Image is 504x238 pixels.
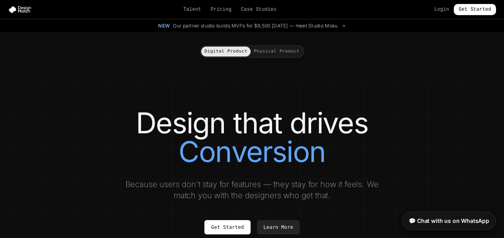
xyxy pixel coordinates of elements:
[251,47,303,57] button: Physical Product
[402,212,496,230] a: 💬 Chat with us on WhatsApp
[118,179,386,201] p: Because users don't stay for features — they stay for how it feels. We match you with the designe...
[29,109,475,166] h1: Design that drives
[454,4,496,15] a: Get Started
[257,220,300,234] a: Learn More
[201,47,251,57] button: Digital Product
[241,6,277,13] a: Case Studies
[178,137,326,166] span: Conversion
[183,6,201,13] a: Talent
[8,6,35,14] img: Design Match
[173,23,337,29] span: Our partner studio builds MVPs for $9,500 [DATE] — meet Studio Moku
[211,6,231,13] a: Pricing
[158,23,170,29] span: New
[204,220,251,234] a: Get Started
[434,6,449,13] a: Login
